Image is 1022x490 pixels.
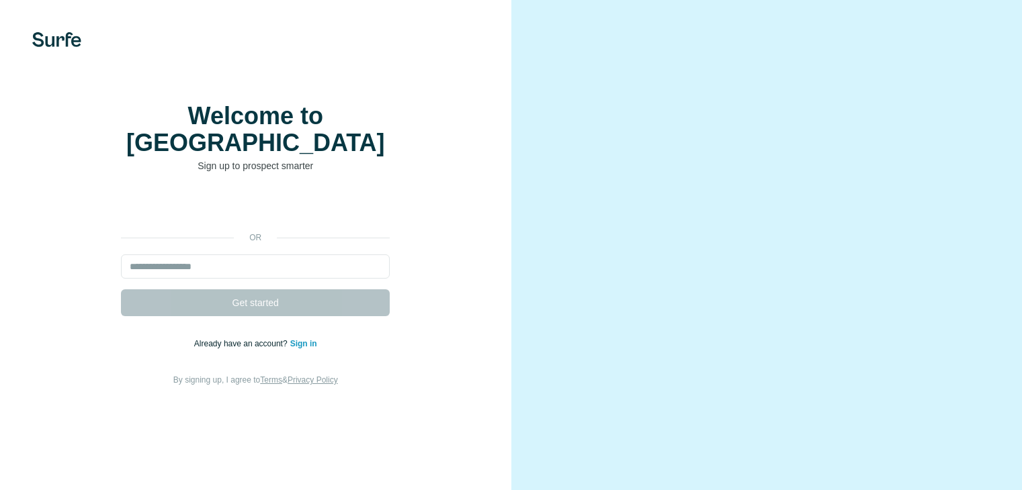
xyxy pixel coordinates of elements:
[234,232,277,244] p: or
[260,375,282,385] a: Terms
[288,375,338,385] a: Privacy Policy
[173,375,338,385] span: By signing up, I agree to &
[121,159,390,173] p: Sign up to prospect smarter
[121,103,390,156] h1: Welcome to [GEOGRAPHIC_DATA]
[194,339,290,348] span: Already have an account?
[114,193,396,222] iframe: Sign in with Google Button
[290,339,317,348] a: Sign in
[32,32,81,47] img: Surfe's logo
